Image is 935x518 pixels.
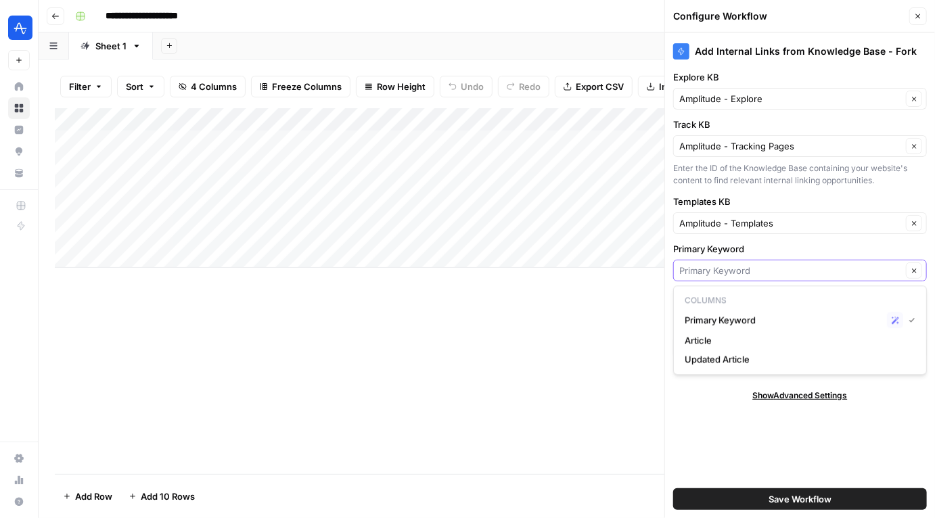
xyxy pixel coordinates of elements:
div: Enter the main keyword for your article to find the most relevant internal linking opportunities. [673,287,927,311]
div: Add Internal Links from Knowledge Base - Fork [673,43,927,60]
a: Opportunities [8,141,30,162]
button: Redo [498,76,549,97]
span: Redo [519,80,541,93]
button: Sort [117,76,164,97]
span: Updated Article [685,352,910,366]
a: Settings [8,448,30,469]
button: Filter [60,76,112,97]
a: Home [8,76,30,97]
button: Add 10 Rows [120,486,203,507]
label: Track KB [673,118,927,131]
button: Freeze Columns [251,76,350,97]
input: Primary Keyword [679,264,902,277]
input: Amplitude - Explore [679,92,902,105]
span: Row Height [377,80,426,93]
input: Amplitude - Tracking Pages [679,139,902,153]
img: Amplitude Logo [8,16,32,40]
span: Save Workflow [769,492,831,506]
span: 4 Columns [191,80,237,93]
span: Add 10 Rows [141,490,195,503]
span: Sort [126,80,143,93]
div: Sheet 1 [95,39,127,53]
p: Columns [679,291,921,309]
span: Filter [69,80,91,93]
a: Sheet 1 [69,32,153,60]
a: Your Data [8,162,30,184]
label: Explore KB [673,70,927,84]
div: Enter the ID of the Knowledge Base containing your website's content to find relevant internal li... [673,162,927,187]
button: Row Height [356,76,434,97]
span: Import CSV [659,80,708,93]
button: Import CSV [638,76,716,97]
a: Usage [8,469,30,491]
span: Article [685,333,910,347]
span: Add Row [75,490,112,503]
label: Primary Keyword [673,242,927,256]
span: Export CSV [576,80,624,93]
button: Undo [440,76,493,97]
button: Workspace: Amplitude [8,11,30,45]
button: Add Row [55,486,120,507]
button: 4 Columns [170,76,246,97]
a: Insights [8,119,30,141]
button: Help + Support [8,491,30,513]
span: Freeze Columns [272,80,342,93]
span: Show Advanced Settings [753,390,848,402]
button: Save Workflow [673,488,927,510]
button: Export CSV [555,76,633,97]
span: Primary Keyword [685,313,882,327]
input: Amplitude - Templates [679,216,902,230]
label: Templates KB [673,195,927,208]
a: Browse [8,97,30,119]
span: Undo [461,80,484,93]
